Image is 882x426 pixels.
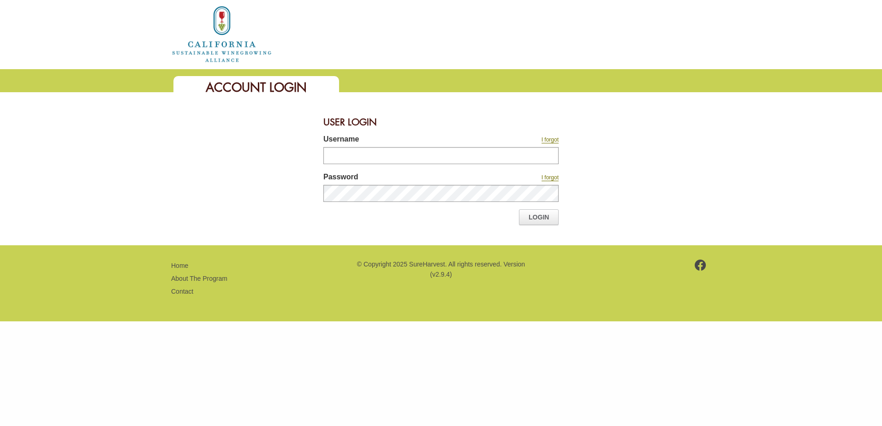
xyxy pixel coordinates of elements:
a: Login [519,209,559,225]
a: Home [171,30,273,37]
a: About The Program [171,275,227,282]
a: I forgot [542,174,559,181]
a: Home [171,262,188,269]
span: Account Login [206,79,307,95]
img: logo_cswa2x.png [171,5,273,64]
label: Username [323,134,476,147]
p: © Copyright 2025 SureHarvest. All rights reserved. Version (v2.9.4) [356,259,526,280]
img: footer-facebook.png [695,260,706,271]
a: I forgot [542,136,559,143]
label: Password [323,172,476,185]
div: User Login [323,111,559,134]
a: Contact [171,288,193,295]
